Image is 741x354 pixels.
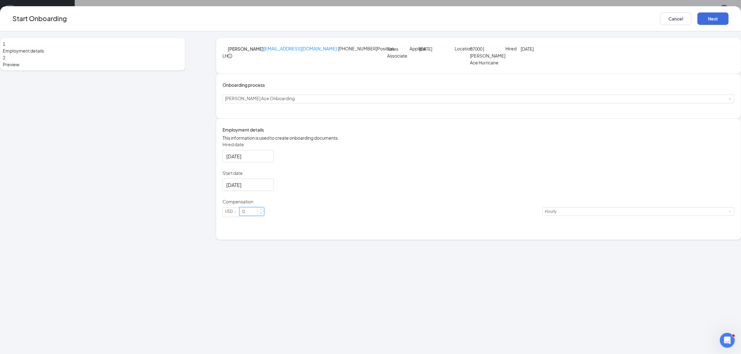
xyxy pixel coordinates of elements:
span: Employment details [3,47,182,54]
p: Hired [505,45,521,52]
span: [PERSON_NAME] Ace Onboarding [225,95,295,101]
p: [DATE] [419,45,439,52]
span: 1 [3,41,5,47]
iframe: Intercom live chat [720,333,735,348]
div: USD [225,207,237,216]
h3: Start Onboarding [12,13,67,24]
p: · [PHONE_NUMBER] [264,45,377,60]
p: Position [377,45,387,52]
p: Compensation [223,198,734,205]
p: [DATE] [521,45,551,52]
span: info-circle [228,54,232,58]
span: 2 [3,55,5,60]
input: Sep 15, 2025 [226,152,269,160]
p: Sales Associate [387,45,406,59]
span: Decrease Value [257,211,264,215]
div: Hourly [545,207,561,216]
input: Sep 15, 2025 [226,181,269,189]
p: Location [455,45,470,52]
span: Increase Value [257,207,264,212]
h4: Onboarding process [223,82,734,88]
a: [EMAIL_ADDRESS][DOMAIN_NAME] [264,46,337,51]
div: [object Object] [225,95,299,103]
button: Cancel [660,12,691,25]
div: LH [223,52,228,59]
p: Start date [223,170,734,176]
p: 07000 | [PERSON_NAME] Ace Hurricane [470,45,500,66]
h4: Employment details [223,126,734,133]
p: This information is used to create onboarding documents. [223,134,734,141]
button: Next [697,12,729,25]
span: Preview [3,61,182,68]
input: Amount [240,207,264,216]
p: Hired date [223,141,734,147]
p: Applied [410,45,419,52]
h4: [PERSON_NAME] [228,45,264,52]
